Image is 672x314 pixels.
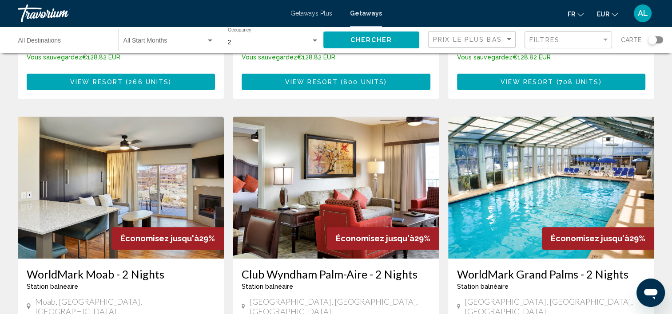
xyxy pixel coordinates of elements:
[551,234,629,243] span: Économisez jusqu'à
[285,78,338,86] span: View Resort
[242,54,297,61] span: Vous sauvegardez
[233,117,439,259] img: 3875I01X.jpg
[638,9,648,18] span: AL
[128,78,169,86] span: 266 units
[568,11,575,18] span: fr
[323,31,419,48] button: Chercher
[631,4,654,23] button: User Menu
[27,74,215,90] button: View Resort(266 units)
[542,227,654,250] div: 29%
[228,39,231,46] span: 2
[553,78,601,86] span: ( )
[343,78,384,86] span: 800 units
[448,117,654,259] img: DK63O01X.jpg
[457,283,509,290] span: Station balnéaire
[433,36,513,43] mat-select: Sort by
[27,283,78,290] span: Station balnéaire
[27,54,82,61] span: Vous sauvegardez
[457,267,645,281] a: WorldMark Grand Palms - 2 Nights
[636,279,665,307] iframe: Bouton de lancement de la fenêtre de messagerie
[457,54,513,61] span: Vous sauvegardez
[525,31,612,49] button: Filter
[501,78,553,86] span: View Resort
[18,4,282,22] a: Travorium
[529,36,560,43] span: Filtres
[242,283,293,290] span: Station balnéaire
[597,8,618,20] button: Change currency
[123,78,171,86] span: ( )
[242,267,430,281] a: Club Wyndham Palm-Aire - 2 Nights
[433,36,502,43] span: Prix ​​le plus bas
[621,34,641,46] span: Carte
[27,267,215,281] a: WorldMark Moab - 2 Nights
[120,234,199,243] span: Économisez jusqu'à
[111,227,224,250] div: 29%
[457,54,582,61] p: €128.82 EUR
[457,74,645,90] button: View Resort(708 units)
[18,117,224,259] img: DY01I01X.jpg
[242,54,367,61] p: €128.82 EUR
[597,11,609,18] span: EUR
[70,78,123,86] span: View Resort
[350,37,393,44] span: Chercher
[290,10,332,17] a: Getaways Plus
[327,227,439,250] div: 29%
[338,78,387,86] span: ( )
[350,10,382,17] a: Getaways
[27,54,152,61] p: €128.82 EUR
[559,78,599,86] span: 708 units
[242,74,430,90] button: View Resort(800 units)
[568,8,584,20] button: Change language
[336,234,414,243] span: Économisez jusqu'à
